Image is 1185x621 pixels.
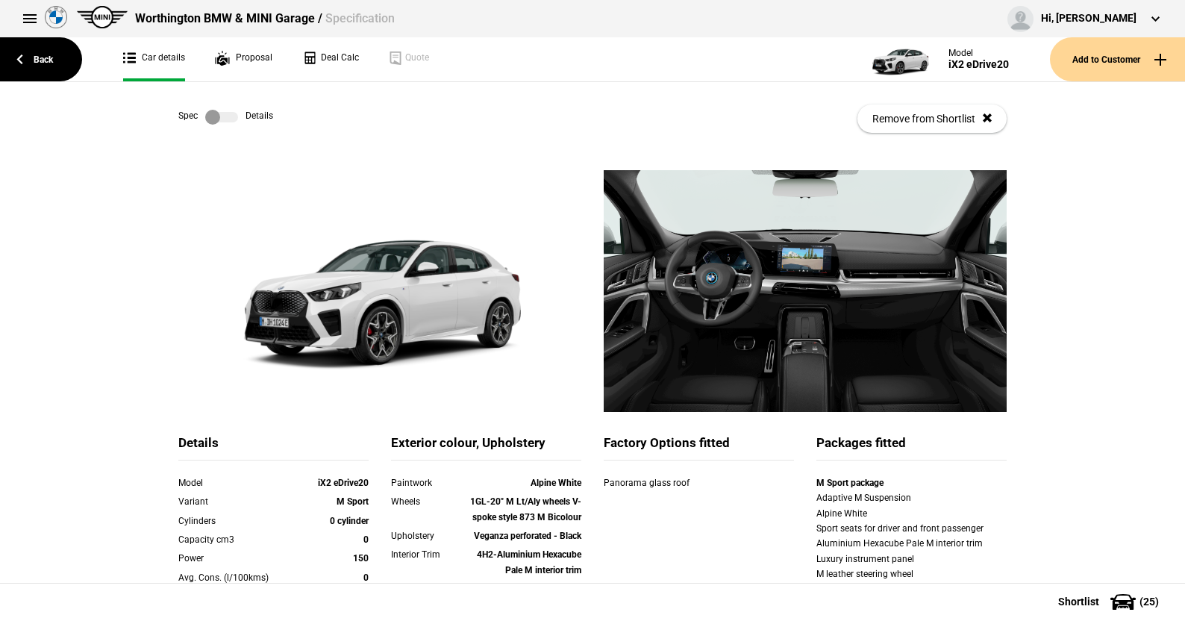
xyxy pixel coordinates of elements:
div: Interior Trim [391,547,467,562]
strong: 0 [363,572,369,583]
div: Model [948,48,1009,58]
strong: 0 cylinder [330,516,369,526]
a: Proposal [215,37,272,81]
img: bmw.png [45,6,67,28]
strong: iX2 eDrive20 [318,478,369,488]
a: Deal Calc [302,37,359,81]
strong: 1GL-20" M Lt/Aly wheels V-spoke style 873 M Bicolour [470,496,581,522]
span: Specification [325,11,395,25]
strong: 0 [363,534,369,545]
div: Exterior colour, Upholstery [391,434,581,461]
div: Packages fitted [816,434,1007,461]
img: mini.png [77,6,128,28]
strong: M Sport [337,496,369,507]
button: Remove from Shortlist [857,104,1007,133]
strong: 4H2-Aluminium Hexacube Pale M interior trim [477,549,581,575]
a: Car details [123,37,185,81]
div: Model [178,475,293,490]
button: Add to Customer [1050,37,1185,81]
div: Capacity cm3 [178,532,293,547]
div: Factory Options fitted [604,434,794,461]
strong: M Sport package [816,478,884,488]
strong: 150 [353,553,369,564]
strong: Veganza perforated - Black [474,531,581,541]
div: Variant [178,494,293,509]
div: Wheels [391,494,467,509]
span: Shortlist [1058,596,1099,607]
div: Cylinders [178,514,293,528]
div: Details [178,434,369,461]
div: Upholstery [391,528,467,543]
div: Spec Details [178,110,273,125]
div: iX2 eDrive20 [948,58,1009,71]
div: Worthington BMW & MINI Garage / [135,10,395,27]
button: Shortlist(25) [1036,583,1185,620]
div: Paintwork [391,475,467,490]
strong: Alpine White [531,478,581,488]
div: Hi, [PERSON_NAME] [1041,11,1136,26]
div: Power [178,551,293,566]
div: Panorama glass roof [604,475,737,490]
span: ( 25 ) [1139,596,1159,607]
div: Avg. Cons. (l/100kms) [178,570,293,585]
